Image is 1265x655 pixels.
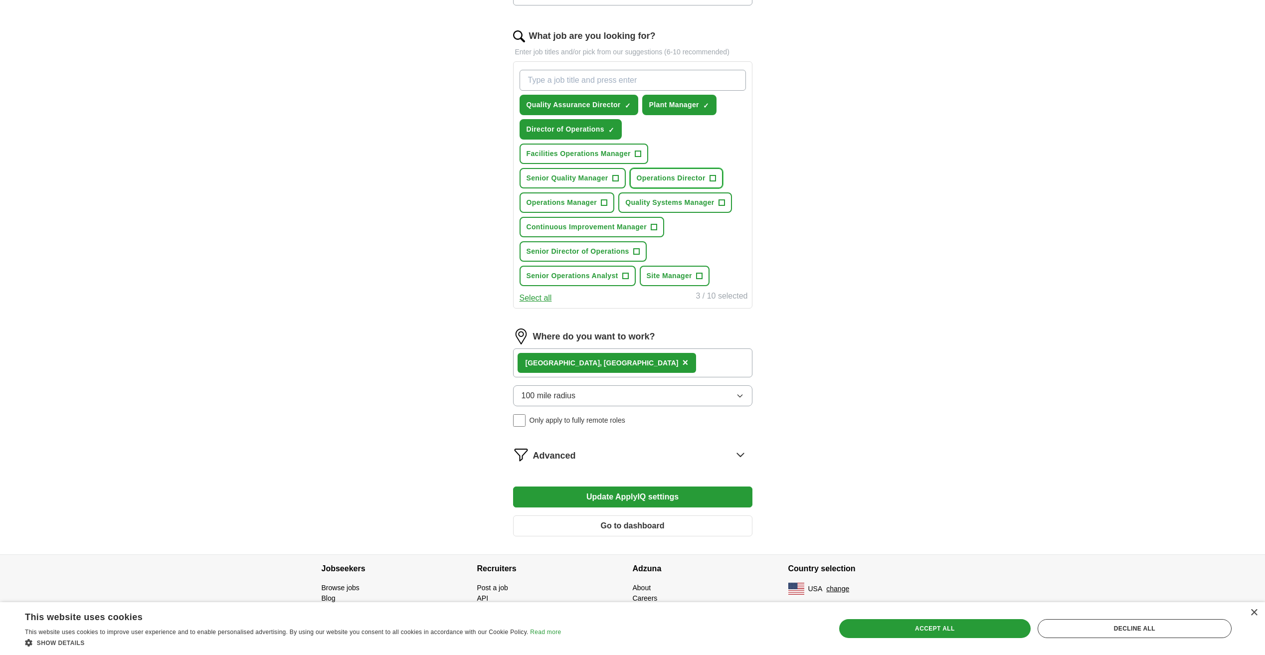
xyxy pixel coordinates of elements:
a: API [477,594,489,602]
span: Quality Systems Manager [625,197,714,208]
span: × [682,357,688,368]
div: Close [1250,609,1258,617]
button: Site Manager [640,266,710,286]
p: Enter job titles and/or pick from our suggestions (6-10 recommended) [513,47,752,57]
span: Operations Director [637,173,706,183]
a: Read more, opens a new window [530,629,561,636]
div: [GEOGRAPHIC_DATA], [GEOGRAPHIC_DATA] [526,358,679,368]
span: ✓ [608,126,614,134]
div: 3 / 10 selected [696,290,747,304]
img: search.png [513,30,525,42]
button: Senior Operations Analyst [520,266,636,286]
button: Quality Systems Manager [618,192,731,213]
img: filter [513,447,529,463]
button: Continuous Improvement Manager [520,217,665,237]
label: What job are you looking for? [529,29,656,43]
a: About [633,584,651,592]
span: ✓ [703,102,709,110]
a: Browse jobs [322,584,360,592]
button: Senior Quality Manager [520,168,626,188]
span: Only apply to fully remote roles [530,415,625,426]
img: location.png [513,328,529,344]
button: Quality Assurance Director✓ [520,95,638,115]
button: Facilities Operations Manager [520,144,648,164]
span: Quality Assurance Director [527,100,621,110]
a: Blog [322,594,336,602]
span: Director of Operations [527,124,604,135]
label: Where do you want to work? [533,330,655,343]
span: Site Manager [647,271,692,281]
span: Senior Director of Operations [527,246,629,257]
span: Show details [37,640,85,647]
span: ✓ [625,102,631,110]
input: Type a job title and press enter [520,70,746,91]
button: Operations Director [630,168,723,188]
div: This website uses cookies [25,608,536,623]
span: Advanced [533,449,576,463]
button: 100 mile radius [513,385,752,406]
div: Decline all [1038,619,1232,638]
h4: Country selection [788,555,944,583]
a: Careers [633,594,658,602]
span: 100 mile radius [522,390,576,402]
button: Plant Manager✓ [642,95,717,115]
span: Senior Quality Manager [527,173,608,183]
button: Director of Operations✓ [520,119,622,140]
span: Continuous Improvement Manager [527,222,647,232]
button: change [826,584,849,594]
div: Show details [25,638,561,648]
img: US flag [788,583,804,595]
span: Facilities Operations Manager [527,149,631,159]
a: Post a job [477,584,508,592]
span: Senior Operations Analyst [527,271,618,281]
button: × [682,355,688,370]
div: Accept all [839,619,1031,638]
button: Senior Director of Operations [520,241,647,262]
input: Only apply to fully remote roles [513,414,526,427]
span: USA [808,584,823,594]
span: This website uses cookies to improve user experience and to enable personalised advertising. By u... [25,629,529,636]
button: Operations Manager [520,192,615,213]
button: Update ApplyIQ settings [513,487,752,507]
button: Go to dashboard [513,515,752,536]
span: Plant Manager [649,100,699,110]
span: Operations Manager [527,197,597,208]
button: Select all [520,292,552,304]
